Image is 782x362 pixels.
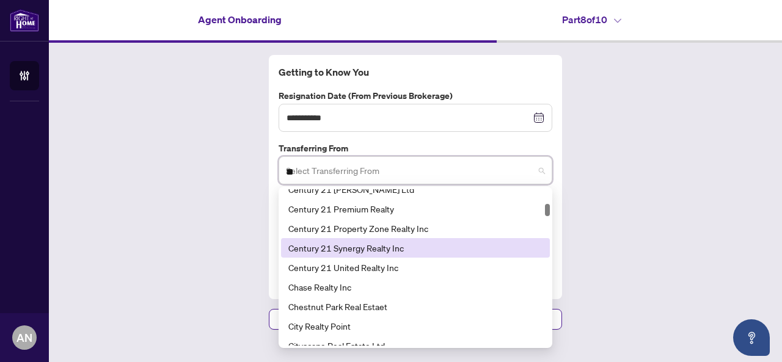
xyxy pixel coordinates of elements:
[281,277,550,297] div: Chase Realty Inc
[16,329,32,346] span: AN
[279,65,552,79] h4: Getting to Know You
[288,202,543,215] div: Century 21 Premium Realty
[733,319,770,356] button: Open asap
[288,183,543,196] div: Century 21 [PERSON_NAME] Ltd
[281,238,550,258] div: Century 21 Synergy Realty Inc
[281,316,550,336] div: City Realty Point
[279,142,552,155] label: Transferring From
[281,219,550,238] div: Century 21 Property Zone Realty Inc
[198,12,282,27] h4: Agent Onboarding
[281,179,550,199] div: Century 21 Percy Fulton Ltd
[281,258,550,277] div: Century 21 United Realty Inc
[288,280,543,294] div: Chase Realty Inc
[279,89,552,103] label: Resignation Date (from previous brokerage)
[281,297,550,316] div: Chestnut Park Real Estaet
[281,199,550,219] div: Century 21 Premium Realty
[281,336,550,355] div: Cityscape Real Estate Ltd
[288,300,543,313] div: Chestnut Park Real Estaet
[10,9,39,32] img: logo
[288,319,543,333] div: City Realty Point
[288,339,543,352] div: Cityscape Real Estate Ltd
[288,261,543,274] div: Century 21 United Realty Inc
[562,12,621,27] h4: Part 8 of 10
[288,222,543,235] div: Century 21 Property Zone Realty Inc
[288,241,543,255] div: Century 21 Synergy Realty Inc
[269,309,411,330] button: Previous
